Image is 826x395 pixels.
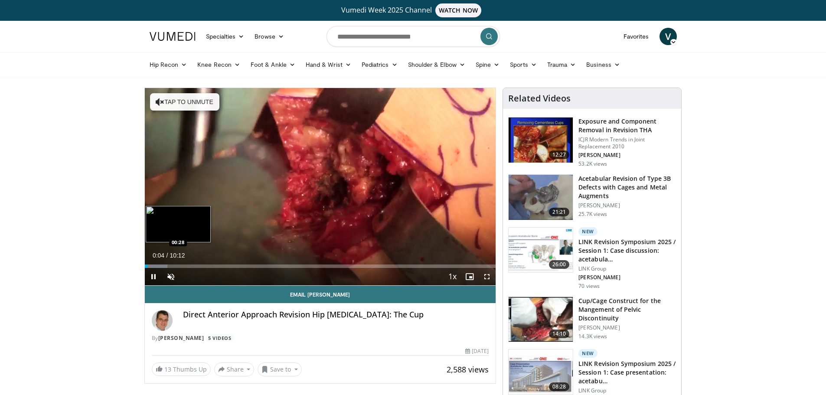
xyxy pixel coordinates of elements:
[145,268,162,285] button: Pause
[245,56,300,73] a: Foot & Ankle
[578,283,600,290] p: 70 views
[145,88,496,286] video-js: Video Player
[158,334,204,342] a: [PERSON_NAME]
[192,56,245,73] a: Knee Recon
[578,297,676,323] h3: Cup/Cage Construct for the Mangement of Pelvic Discontinuity
[578,152,676,159] p: [PERSON_NAME]
[578,349,597,358] p: New
[549,150,570,159] span: 12:27
[152,362,211,376] a: 13 Thumbs Up
[444,268,461,285] button: Playback Rate
[578,265,676,272] p: LINK Group
[549,260,570,269] span: 26:00
[578,117,676,134] h3: Exposure and Component Removal in Revision THA
[578,211,607,218] p: 25.7K views
[578,238,676,264] h3: LINK Revision Symposium 2025 / Session 1: Case discussion: acetabula…
[508,227,676,290] a: 26:00 New LINK Revision Symposium 2025 / Session 1: Case discussion: acetabula… LINK Group [PERSO...
[152,334,489,342] div: By
[509,228,573,273] img: 1f996077-61f8-47c2-ad59-7d8001d08f30.150x105_q85_crop-smart_upscale.jpg
[508,117,676,167] a: 12:27 Exposure and Component Removal in Revision THA ICJR Modern Trends in Joint Replacement 2010...
[549,208,570,216] span: 21:21
[508,297,676,343] a: 14:10 Cup/Cage Construct for the Mangement of Pelvic Discontinuity [PERSON_NAME] 14.3K views
[578,359,676,385] h3: LINK Revision Symposium 2025 / Session 1: Case presentation: acetabu…
[578,387,676,394] p: LINK Group
[183,310,489,320] h4: Direct Anterior Approach Revision Hip [MEDICAL_DATA]: The Cup
[509,297,573,342] img: 280228_0002_1.png.150x105_q85_crop-smart_upscale.jpg
[508,174,676,220] a: 21:21 Acetabular Revision of Type 3B Defects with Cages and Metal Augments [PERSON_NAME] 25.7K views
[403,56,470,73] a: Shoulder & Elbow
[206,334,234,342] a: 5 Videos
[356,56,403,73] a: Pediatrics
[144,56,193,73] a: Hip Recon
[478,268,496,285] button: Fullscreen
[509,175,573,220] img: 66432_0000_3.png.150x105_q85_crop-smart_upscale.jpg
[578,227,597,236] p: New
[300,56,356,73] a: Hand & Wrist
[326,26,500,47] input: Search topics, interventions
[618,28,654,45] a: Favorites
[505,56,542,73] a: Sports
[509,118,573,163] img: 297848_0003_1.png.150x105_q85_crop-smart_upscale.jpg
[581,56,625,73] a: Business
[447,364,489,375] span: 2,588 views
[145,286,496,303] a: Email [PERSON_NAME]
[470,56,505,73] a: Spine
[150,93,219,111] button: Tap to unmute
[167,252,168,259] span: /
[461,268,478,285] button: Enable picture-in-picture mode
[578,160,607,167] p: 53.2K views
[435,3,481,17] span: WATCH NOW
[549,330,570,338] span: 14:10
[508,93,571,104] h4: Related Videos
[145,264,496,268] div: Progress Bar
[659,28,677,45] a: V
[201,28,250,45] a: Specialties
[578,324,676,331] p: [PERSON_NAME]
[578,274,676,281] p: [PERSON_NAME]
[153,252,164,259] span: 0:04
[151,3,676,17] a: Vumedi Week 2025 ChannelWATCH NOW
[509,349,573,395] img: e1cbb828-435c-4e91-8169-8a676bbb0d99.150x105_q85_crop-smart_upscale.jpg
[578,333,607,340] p: 14.3K views
[170,252,185,259] span: 10:12
[146,206,211,242] img: image.jpeg
[152,310,173,331] img: Avatar
[578,174,676,200] h3: Acetabular Revision of Type 3B Defects with Cages and Metal Augments
[578,202,676,209] p: [PERSON_NAME]
[258,362,302,376] button: Save to
[465,347,489,355] div: [DATE]
[214,362,255,376] button: Share
[164,365,171,373] span: 13
[578,136,676,150] p: ICJR Modern Trends in Joint Replacement 2010
[150,32,196,41] img: VuMedi Logo
[549,382,570,391] span: 08:28
[542,56,581,73] a: Trauma
[162,268,180,285] button: Unmute
[249,28,289,45] a: Browse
